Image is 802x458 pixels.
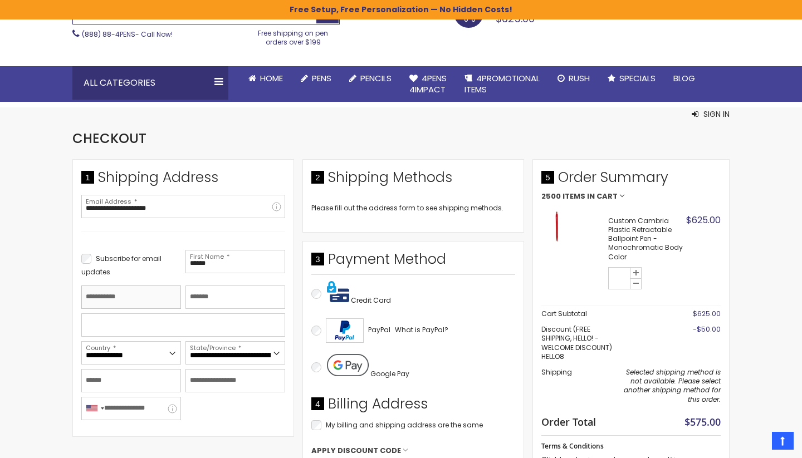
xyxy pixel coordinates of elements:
[541,367,572,377] span: Shipping
[684,415,721,429] span: $575.00
[549,66,599,91] a: Rush
[327,354,369,376] img: Pay with Google Pay
[311,395,515,419] div: Billing Address
[541,306,616,322] th: Cart Subtotal
[395,323,448,337] a: What is PayPal?
[541,193,561,200] span: 2500
[311,446,401,456] span: Apply Discount Code
[360,72,392,84] span: Pencils
[311,204,515,213] div: Please fill out the address form to see shipping methods.
[703,109,730,120] span: Sign In
[541,211,572,242] img: Custom Cambria Plastic Retractable Ballpoint Pen - Monochromatic Body Color-Red
[456,66,549,102] a: 4PROMOTIONALITEMS
[311,250,515,274] div: Payment Method
[82,29,173,39] span: - Call Now!
[464,72,540,95] span: 4PROMOTIONAL ITEMS
[563,193,618,200] span: Items in Cart
[326,318,364,343] img: Acceptance Mark
[312,72,331,84] span: Pens
[692,109,730,120] button: Sign In
[599,66,664,91] a: Specials
[541,352,564,361] span: HELLO8
[247,24,340,47] div: Free shipping on pen orders over $199
[664,66,704,91] a: Blog
[260,72,283,84] span: Home
[673,72,695,84] span: Blog
[326,420,483,430] span: My billing and shipping address are the same
[772,432,794,450] a: Top
[292,66,340,91] a: Pens
[239,66,292,91] a: Home
[311,168,515,193] div: Shipping Methods
[409,72,447,95] span: 4Pens 4impact
[541,168,721,193] span: Order Summary
[340,66,400,91] a: Pencils
[693,324,721,334] span: -$50.00
[370,369,409,378] span: Google Pay
[395,325,448,334] span: What is PayPal?
[368,325,390,334] span: PayPal
[624,367,721,404] span: Selected shipping method is not available. Please select another shipping method for this order.
[608,216,683,262] strong: Custom Cambria Plastic Retractable Ballpoint Pen - Monochromatic Body Color
[619,72,656,84] span: Specials
[541,324,612,352] span: Discount (FREE SHIPPING, HELLO! - WELCOME DISCOUNT)
[351,296,391,305] span: Credit Card
[81,168,285,193] div: Shipping Address
[327,280,349,303] img: Pay with credit card
[82,29,135,39] a: (888) 88-4PENS
[82,397,107,420] div: United States: +1
[569,72,590,84] span: Rush
[81,254,162,277] span: Subscribe for email updates
[686,214,721,226] span: $625.00
[72,129,146,147] span: Checkout
[693,309,721,318] span: $625.00
[541,441,604,451] span: Terms & Conditions
[400,66,456,102] a: 4Pens4impact
[72,66,228,100] div: All Categories
[541,413,596,429] strong: Order Total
